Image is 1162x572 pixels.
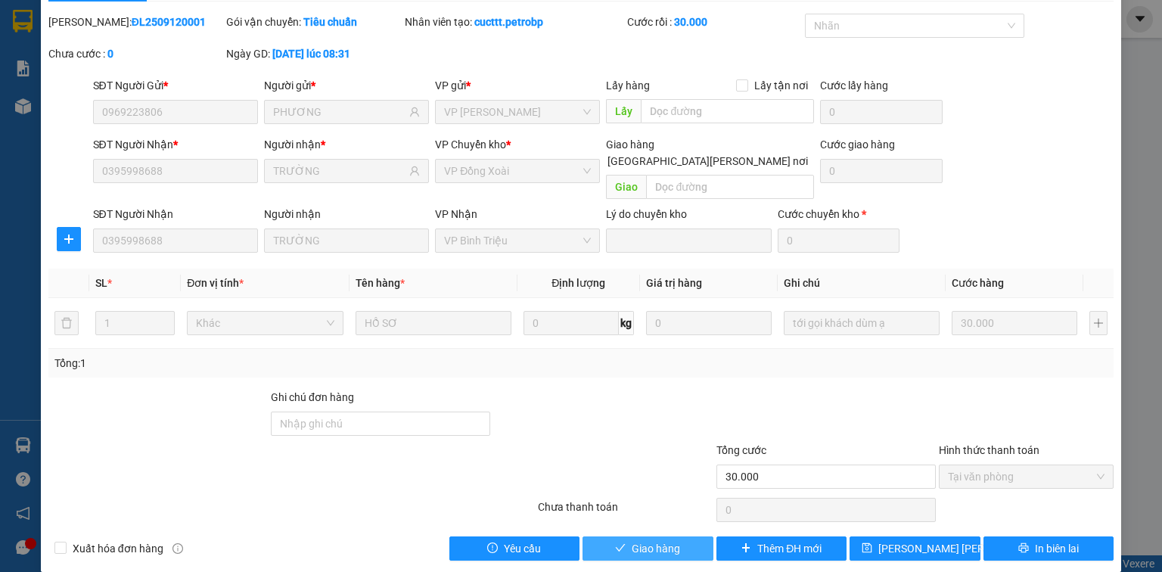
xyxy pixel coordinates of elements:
[356,277,405,289] span: Tên hàng
[641,99,814,123] input: Dọc đường
[273,104,406,120] input: Tên người gửi
[409,166,420,176] span: user
[444,101,591,123] span: VP Đức Liễu
[93,77,258,94] div: SĐT Người Gửi
[272,48,350,60] b: [DATE] lúc 08:31
[606,99,641,123] span: Lấy
[778,206,900,222] div: Cước chuyển kho
[264,206,429,222] div: Người nhận
[487,542,498,555] span: exclamation-circle
[93,206,258,222] div: SĐT Người Nhận
[13,14,36,30] span: Gửi:
[716,444,766,456] span: Tổng cước
[646,175,814,199] input: Dọc đường
[551,277,605,289] span: Định lượng
[983,536,1114,561] button: printerIn biên lai
[741,542,751,555] span: plus
[435,77,600,94] div: VP gửi
[132,16,206,28] b: ĐL2509120001
[601,153,814,169] span: [GEOGRAPHIC_DATA][PERSON_NAME] nơi
[632,540,680,557] span: Giao hàng
[850,536,980,561] button: save[PERSON_NAME] [PERSON_NAME]
[95,277,107,289] span: SL
[646,311,772,335] input: 0
[449,536,580,561] button: exclamation-circleYêu cầu
[405,14,624,30] div: Nhân viên tạo:
[939,444,1039,456] label: Hình thức thanh toán
[952,311,1077,335] input: 0
[57,233,80,245] span: plus
[878,540,1042,557] span: [PERSON_NAME] [PERSON_NAME]
[583,536,713,561] button: checkGiao hàng
[13,49,107,67] div: BẢO
[196,312,334,334] span: Khác
[1018,542,1029,555] span: printer
[444,229,591,252] span: VP Bình Triệu
[118,49,221,67] div: BẢO
[13,13,107,49] div: VP Bình Triệu
[226,14,401,30] div: Gói vận chuyển:
[116,101,137,117] span: CC :
[48,45,223,62] div: Chưa cước :
[820,138,895,151] label: Cước giao hàng
[778,269,946,298] th: Ghi chú
[54,355,449,371] div: Tổng: 1
[435,206,600,222] div: VP Nhận
[606,175,646,199] span: Giao
[1089,311,1108,335] button: plus
[303,16,357,28] b: Tiêu chuẩn
[271,412,490,436] input: Ghi chú đơn hàng
[116,98,222,119] div: 30.000
[820,159,943,183] input: Cước giao hàng
[748,77,814,94] span: Lấy tận nơi
[619,311,634,335] span: kg
[820,100,943,124] input: Cước lấy hàng
[264,77,429,94] div: Người gửi
[118,14,154,30] span: Nhận:
[187,277,244,289] span: Đơn vị tính
[1035,540,1079,557] span: In biên lai
[615,542,626,555] span: check
[54,311,79,335] button: delete
[409,107,420,117] span: user
[264,136,429,153] div: Người nhận
[646,277,702,289] span: Giá trị hàng
[948,465,1105,488] span: Tại văn phòng
[862,542,872,555] span: save
[606,79,650,92] span: Lấy hàng
[107,48,113,60] b: 0
[952,277,1004,289] span: Cước hàng
[356,311,511,335] input: VD: Bàn, Ghế
[606,206,771,222] div: Lý do chuyển kho
[474,16,543,28] b: cucttt.petrobp
[716,536,847,561] button: plusThêm ĐH mới
[784,311,940,335] input: Ghi Chú
[435,138,506,151] span: VP Chuyển kho
[93,136,258,153] div: SĐT Người Nhận
[674,16,707,28] b: 30.000
[172,543,183,554] span: info-circle
[67,540,169,557] span: Xuất hóa đơn hàng
[48,14,223,30] div: [PERSON_NAME]:
[226,45,401,62] div: Ngày GD:
[820,79,888,92] label: Cước lấy hàng
[271,391,354,403] label: Ghi chú đơn hàng
[118,13,221,49] div: VP Đồng Xoài
[273,163,406,179] input: Tên người nhận
[504,540,541,557] span: Yêu cầu
[757,540,822,557] span: Thêm ĐH mới
[536,499,714,525] div: Chưa thanh toán
[627,14,802,30] div: Cước rồi :
[444,160,591,182] span: VP Đồng Xoài
[57,227,81,251] button: plus
[606,138,654,151] span: Giao hàng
